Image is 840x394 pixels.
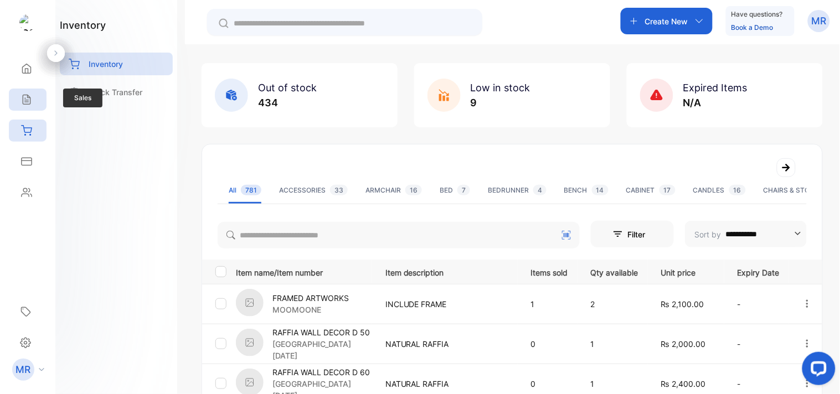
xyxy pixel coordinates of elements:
div: ARMCHAIR [365,185,422,195]
p: Expiry Date [738,265,780,278]
p: Sort by [695,229,722,240]
p: 434 [258,95,317,110]
p: NATURAL RAFFIA [385,378,508,390]
button: MR [808,8,830,34]
div: CANDLES [693,185,746,195]
a: Inventory [60,53,173,75]
p: MOOMOONE [272,304,349,315]
img: item [236,289,264,317]
p: [GEOGRAPHIC_DATA] [DATE] [272,338,372,361]
span: 16 [729,185,746,195]
p: Item description [385,265,508,278]
p: 2 [591,298,638,310]
div: All [229,185,261,195]
p: N/A [683,95,748,110]
p: Have questions? [731,9,783,20]
p: FRAMED ARTWORKS [272,292,349,304]
p: 1 [531,298,568,310]
span: Out of stock [258,82,317,94]
p: Inventory [89,58,123,70]
p: 0 [531,378,568,390]
h1: inventory [60,18,106,33]
span: Low in stock [471,82,530,94]
p: 0 [531,338,568,350]
p: Qty available [591,265,638,278]
span: 16 [405,185,422,195]
p: INCLUDE FRAME [385,298,508,310]
span: 33 [330,185,348,195]
span: 781 [241,185,261,195]
button: Sort by [685,221,807,247]
a: Stock Transfer [60,81,173,103]
p: Stock Transfer [89,86,142,98]
button: Create New [621,8,713,34]
p: RAFFIA WALL DECOR D 60 [272,366,372,378]
iframe: LiveChat chat widget [793,348,840,394]
p: Items sold [531,265,568,278]
p: Create New [645,15,688,27]
span: 7 [457,185,470,195]
span: Sales [63,89,102,107]
p: Item name/Item number [236,265,372,278]
span: 4 [533,185,547,195]
div: BEDRUNNER [488,185,547,195]
p: Unit price [661,265,715,278]
span: ₨ 2,100.00 [661,299,704,309]
a: Book a Demo [731,23,774,32]
p: - [738,338,780,350]
span: ₨ 2,400.00 [661,379,706,388]
p: NATURAL RAFFIA [385,338,508,350]
p: - [738,378,780,390]
span: 17 [659,185,676,195]
span: ₨ 2,000.00 [661,339,706,349]
p: 9 [471,95,530,110]
p: MR [16,362,31,377]
p: 1 [591,338,638,350]
div: BED [440,185,470,195]
span: 14 [592,185,609,195]
img: logo [19,14,36,31]
p: 1 [591,378,638,390]
div: ACCESSORIES [279,185,348,195]
p: MR [812,14,827,28]
div: CABINET [626,185,676,195]
img: item [236,329,264,356]
div: BENCH [564,185,609,195]
p: - [738,298,780,310]
span: Expired Items [683,82,748,94]
p: RAFFIA WALL DECOR D 50 [272,326,372,338]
